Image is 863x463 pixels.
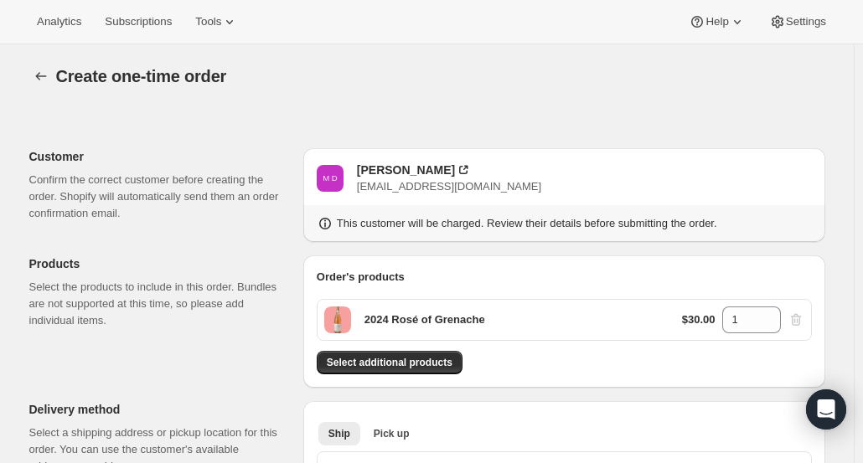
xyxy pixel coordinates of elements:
button: Tools [185,10,248,33]
span: Michelle Doucet [317,165,344,192]
span: [EMAIL_ADDRESS][DOMAIN_NAME] [357,180,541,193]
p: Customer [29,148,290,165]
span: Analytics [37,15,81,28]
span: Default Title [324,306,351,333]
span: Pick up [374,427,410,440]
span: Select additional products [327,356,452,369]
span: Create one-time order [56,67,227,85]
p: Confirm the correct customer before creating the order. Shopify will automatically send them an o... [29,172,290,222]
p: $30.00 [682,311,716,328]
p: Delivery method [29,401,290,418]
button: Analytics [27,10,91,33]
span: Ship [328,427,350,440]
span: Help [705,15,728,28]
button: Select additional products [317,351,463,374]
button: Help [679,10,755,33]
p: Products [29,255,290,272]
button: Settings [759,10,836,33]
span: Settings [786,15,826,28]
span: Tools [195,15,221,28]
div: Open Intercom Messenger [806,389,846,430]
p: This customer will be charged. Review their details before submitting the order. [337,215,717,232]
span: Subscriptions [105,15,172,28]
p: Select the products to include in this order. Bundles are not supported at this time, so please a... [29,279,290,329]
text: M D [323,173,338,183]
button: Subscriptions [95,10,182,33]
div: [PERSON_NAME] [357,162,455,178]
p: 2024 Rosé of Grenache [364,311,485,328]
span: Order's products [317,270,405,283]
